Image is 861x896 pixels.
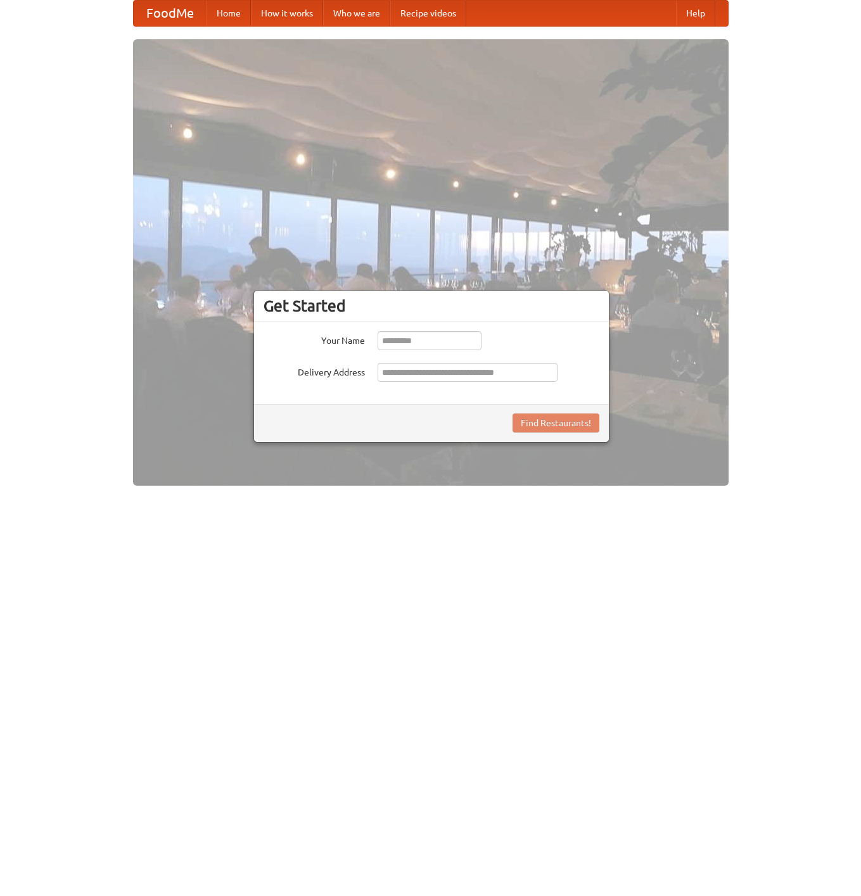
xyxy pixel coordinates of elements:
[134,1,207,26] a: FoodMe
[264,363,365,379] label: Delivery Address
[264,296,599,315] h3: Get Started
[207,1,251,26] a: Home
[264,331,365,347] label: Your Name
[251,1,323,26] a: How it works
[676,1,715,26] a: Help
[513,413,599,432] button: Find Restaurants!
[390,1,466,26] a: Recipe videos
[323,1,390,26] a: Who we are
